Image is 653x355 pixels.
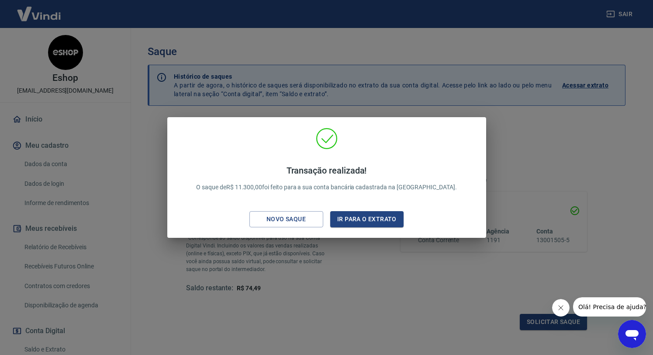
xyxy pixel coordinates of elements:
p: O saque de R$ 11.300,00 foi feito para a sua conta bancária cadastrada na [GEOGRAPHIC_DATA]. [196,165,457,192]
div: Novo saque [256,214,316,225]
h4: Transação realizada! [196,165,457,176]
iframe: Fechar mensagem [552,299,570,317]
button: Novo saque [249,211,323,227]
iframe: Mensagem da empresa [573,297,646,317]
button: Ir para o extrato [330,211,404,227]
iframe: Botão para abrir a janela de mensagens [618,320,646,348]
span: Olá! Precisa de ajuda? [5,6,73,13]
